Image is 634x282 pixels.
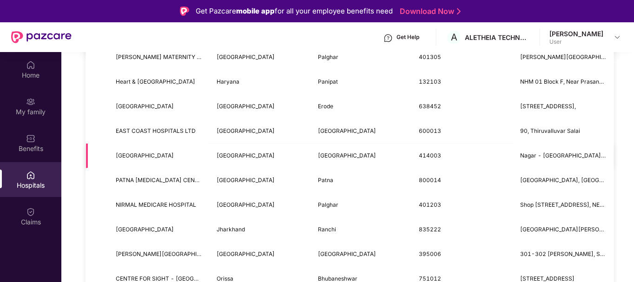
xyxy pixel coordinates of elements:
div: Get Pazcare for all your employee benefits need [196,6,393,17]
td: Maharashtra [209,46,310,70]
span: [PERSON_NAME] MATERNITY & NURSING HOME [116,53,245,60]
td: Shop no 01, Nr 01/508 VASAI ARNALA ROAD, NEAR HANUMAN MANDIR [513,193,614,217]
a: Download Now [400,7,458,16]
span: 638452 [419,103,441,110]
td: Ahmednagar [310,144,411,168]
span: 401203 [419,201,441,208]
span: [GEOGRAPHIC_DATA] [217,201,275,208]
span: 401305 [419,53,441,60]
td: Ranchi [310,217,411,242]
td: Gujarat [209,242,310,267]
td: Surat [310,242,411,267]
span: [GEOGRAPHIC_DATA] [318,152,376,159]
td: Palghar [310,193,411,217]
span: [PERSON_NAME][GEOGRAPHIC_DATA] AND [MEDICAL_DATA] [116,250,281,257]
span: [GEOGRAPHIC_DATA] [116,226,174,233]
img: svg+xml;base64,PHN2ZyBpZD0iRHJvcGRvd24tMzJ4MzIiIHhtbG5zPSJodHRwOi8vd3d3LnczLm9yZy8yMDAwL3N2ZyIgd2... [614,33,621,41]
span: [GEOGRAPHIC_DATA] [217,127,275,134]
div: User [549,38,603,46]
span: 414003 [419,152,441,159]
td: Pondicherry [209,119,310,144]
span: [STREET_ADDRESS] [520,275,575,282]
td: 301-302 Utsav Bldg, Shree Jay Mahalaxmi Society, Varachha Main Road [513,242,614,267]
span: [GEOGRAPHIC_DATA] [217,53,275,60]
span: [GEOGRAPHIC_DATA] [217,152,275,159]
span: 800014 [419,177,441,184]
td: Jharkhand [209,217,310,242]
td: Pondicherry [310,119,411,144]
span: Haryana [217,78,239,85]
img: svg+xml;base64,PHN2ZyBpZD0iQmVuZWZpdHMiIHhtbG5zPSJodHRwOi8vd3d3LnczLm9yZy8yMDAwL3N2ZyIgd2lkdGg9Ij... [26,134,35,143]
span: 90, Thiruvalluvar Salai [520,127,580,134]
td: KHAJPURA AKASHWANI ROAD, BAILEYR ROAD [513,168,614,193]
span: Palghar [318,53,338,60]
td: Bihar [209,168,310,193]
img: New Pazcare Logo [11,31,72,43]
td: NIRMAL MEDICARE HOSPITAL [108,193,209,217]
span: [STREET_ADDRESS], [520,103,576,110]
div: [PERSON_NAME] [549,29,603,38]
span: Bhubaneshwar [318,275,357,282]
img: svg+xml;base64,PHN2ZyBpZD0iSGVscC0zMngzMiIgeG1sbnM9Imh0dHA6Ly93d3cudzMub3JnLzIwMDAvc3ZnIiB3aWR0aD... [383,33,393,43]
td: 140-A Sathy Main Road, [513,94,614,119]
span: Jharkhand [217,226,245,233]
td: Heart & Mother Care Hospital [108,70,209,95]
span: CENTRE FOR SIGHT - [GEOGRAPHIC_DATA] [116,275,234,282]
strong: mobile app [236,7,275,15]
td: Patna [310,168,411,193]
span: 835222 [419,226,441,233]
td: Haryana [209,70,310,95]
span: [PERSON_NAME][GEOGRAPHIC_DATA] [520,53,624,60]
span: [GEOGRAPHIC_DATA] [217,103,275,110]
td: 90, Thiruvalluvar Salai [513,119,614,144]
td: Erode [310,94,411,119]
td: Nagar - Manmad Road, Behind Zopadi Canteen [513,144,614,168]
span: [GEOGRAPHIC_DATA] [116,152,174,159]
span: [GEOGRAPHIC_DATA] [217,177,275,184]
td: VATSALYA MATERNITY & NURSING HOME [108,46,209,70]
span: Heart & [GEOGRAPHIC_DATA] [116,78,195,85]
img: svg+xml;base64,PHN2ZyBpZD0iSG9zcGl0YWxzIiB4bWxucz0iaHR0cDovL3d3dy53My5vcmcvMjAwMC9zdmciIHdpZHRoPS... [26,171,35,180]
td: Block Road , Ratu, Kathitand Chowk [513,217,614,242]
span: EAST COAST HOSPITALS LTD [116,127,196,134]
span: 600013 [419,127,441,134]
td: SRI CHAKRA HOSPITAL [108,94,209,119]
span: Orissa [217,275,233,282]
span: [GEOGRAPHIC_DATA] [217,250,275,257]
div: ALETHEIA TECHNOLOGIES PRIVATE LIMITED [465,33,530,42]
img: Logo [180,7,189,16]
span: Erode [318,103,333,110]
td: Panipat [310,70,411,95]
span: 395006 [419,250,441,257]
span: PATNA [MEDICAL_DATA] CENTRE & MULTISPECIALITY HOSPITAL [116,177,290,184]
td: Palghar [310,46,411,70]
img: svg+xml;base64,PHN2ZyBpZD0iSG9tZSIgeG1sbnM9Imh0dHA6Ly93d3cudzMub3JnLzIwMDAvc3ZnIiB3aWR0aD0iMjAiIG... [26,60,35,70]
td: GALAXY HOSPITAL [108,144,209,168]
td: Tamil Nadu [209,94,310,119]
img: Stroke [457,7,461,16]
td: Vardaan Hospital And Research Centre [108,217,209,242]
span: [GEOGRAPHIC_DATA][PERSON_NAME] [520,226,624,233]
span: Patna [318,177,333,184]
td: Mohak Chambers II, Ground Floor, Manvelpada Road [513,46,614,70]
div: Get Help [396,33,419,41]
td: VEDANT HOSPITAL AND ICU [108,242,209,267]
img: svg+xml;base64,PHN2ZyBpZD0iQ2xhaW0iIHhtbG5zPSJodHRwOi8vd3d3LnczLm9yZy8yMDAwL3N2ZyIgd2lkdGg9IjIwIi... [26,207,35,216]
td: Maharashtra [209,144,310,168]
td: Maharashtra [209,193,310,217]
span: Palghar [318,201,338,208]
span: NIRMAL MEDICARE HOSPITAL [116,201,196,208]
span: [GEOGRAPHIC_DATA] [318,250,376,257]
td: EAST COAST HOSPITALS LTD [108,119,209,144]
span: 132103 [419,78,441,85]
span: [GEOGRAPHIC_DATA] [116,103,174,110]
td: PATNA CANCER CENTRE & MULTISPECIALITY HOSPITAL [108,168,209,193]
span: 751012 [419,275,441,282]
td: NHM 01 Block F, Near Prasanny Chowk , Ansal Sushant [513,70,614,95]
img: svg+xml;base64,PHN2ZyB3aWR0aD0iMjAiIGhlaWdodD0iMjAiIHZpZXdCb3g9IjAgMCAyMCAyMCIgZmlsbD0ibm9uZSIgeG... [26,97,35,106]
span: A [451,32,457,43]
span: [GEOGRAPHIC_DATA] [318,127,376,134]
span: Panipat [318,78,338,85]
span: Ranchi [318,226,336,233]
